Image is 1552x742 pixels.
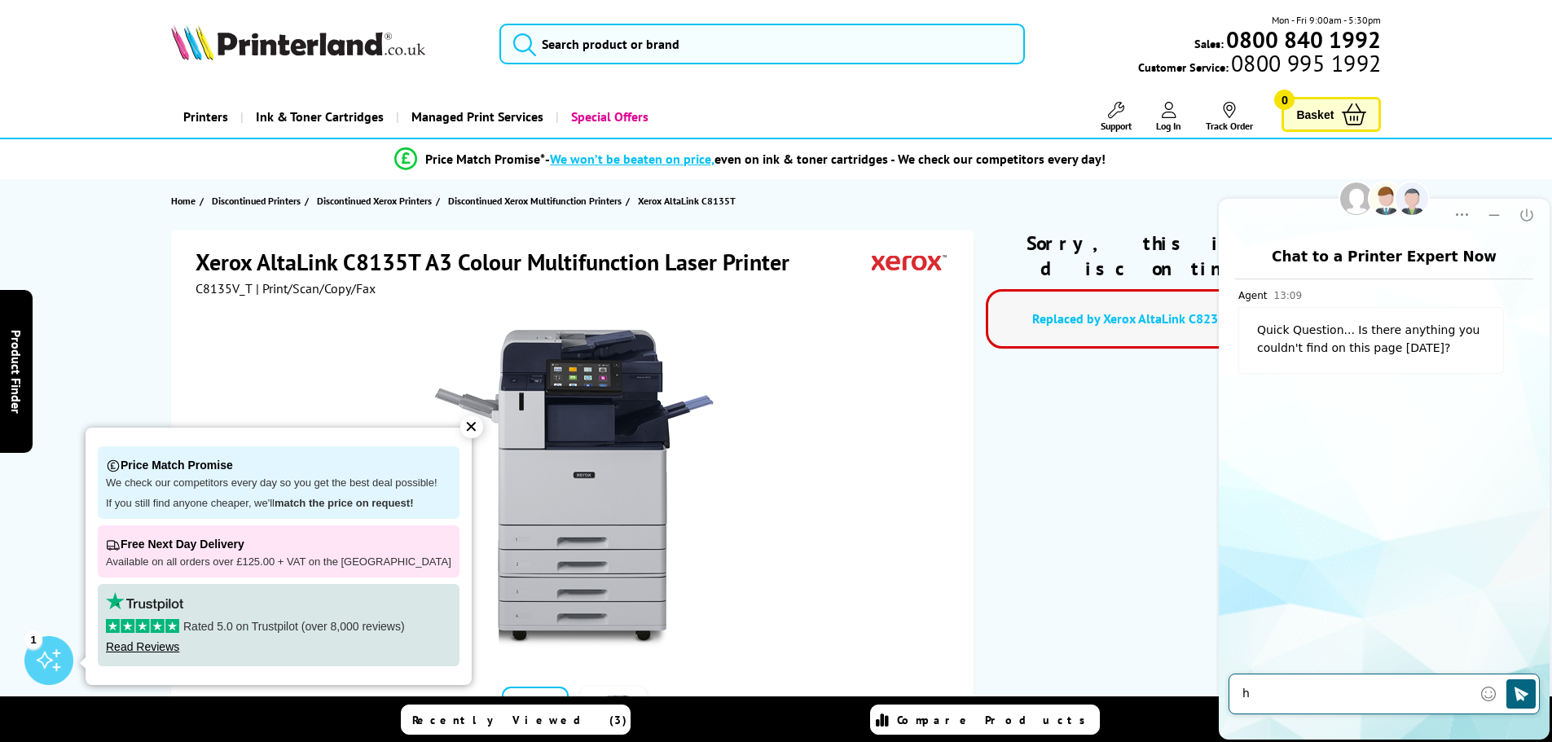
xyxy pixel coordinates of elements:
[256,280,376,296] span: | Print/Scan/Copy/Fax
[171,192,200,209] a: Home
[1156,120,1181,132] span: Log In
[1274,90,1295,110] span: 0
[425,151,545,167] span: Price Match Promise*
[106,619,451,634] p: Rated 5.0 on Trustpilot (over 8,000 reviews)
[638,192,736,209] span: Xerox AltaLink C8135T
[1224,32,1381,47] a: 0800 840 1992
[870,705,1100,735] a: Compare Products
[1206,102,1253,132] a: Track Order
[24,630,42,648] div: 1
[196,247,806,277] h1: Xerox AltaLink C8135T A3 Colour Multifunction Laser Printer
[460,415,483,438] div: ✕
[106,476,451,490] p: We check our competitors every day so you get the best deal possible!
[106,592,183,611] img: trustpilot rating
[133,145,1369,173] li: modal_Promise
[171,24,480,64] a: Printerland Logo
[106,533,451,555] p: Free Next Day Delivery
[106,619,179,633] img: stars-5.svg
[1226,24,1381,55] b: 0800 840 1992
[448,192,626,209] a: Discontinued Xerox Multifunction Printers
[106,497,451,511] p: If you still find anyone cheaper, we'll
[872,247,947,277] img: Xerox
[1156,102,1181,132] a: Log In
[412,713,627,727] span: Recently Viewed (3)
[171,24,425,60] img: Printerland Logo
[1216,172,1552,742] iframe: chat window
[317,192,432,209] span: Discontinued Xerox Printers
[1101,102,1132,132] a: Support
[106,454,451,476] p: Price Match Promise
[196,280,253,296] span: C8135V_T
[212,192,301,209] span: Discontinued Printers
[448,192,622,209] span: Discontinued Xerox Multifunction Printers
[1272,12,1381,28] span: Mon - Fri 9:00am - 5:30pm
[415,329,734,648] img: Xerox AltaLink C8135T
[106,555,451,569] p: Available on all orders over £125.00 + VAT on the [GEOGRAPHIC_DATA]
[171,192,196,209] span: Home
[499,24,1025,64] input: Search product or brand
[396,96,556,138] a: Managed Print Services
[556,96,661,138] a: Special Offers
[1101,120,1132,132] span: Support
[1194,36,1224,51] span: Sales:
[240,96,396,138] a: Ink & Toner Cartridges
[317,192,436,209] a: Discontinued Xerox Printers
[275,497,413,509] strong: match the price on request!
[545,151,1106,167] div: - even on ink & toner cartridges - We check our competitors every day!
[550,151,714,167] span: We won’t be beaten on price,
[1229,55,1381,71] span: 0800 995 1992
[106,640,179,653] a: Read Reviews
[1282,97,1381,132] a: Basket 0
[212,192,305,209] a: Discontinued Printers
[8,329,24,413] span: Product Finder
[171,96,240,138] a: Printers
[401,705,631,735] a: Recently Viewed (3)
[1032,310,1232,327] a: Replaced by Xerox AltaLink C8235T
[897,713,1094,727] span: Compare Products
[638,192,740,209] a: Xerox AltaLink C8135T
[256,96,384,138] span: Ink & Toner Cartridges
[1296,103,1334,125] span: Basket
[1138,55,1381,75] span: Customer Service:
[986,231,1381,281] div: Sorry, this item is discontinued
